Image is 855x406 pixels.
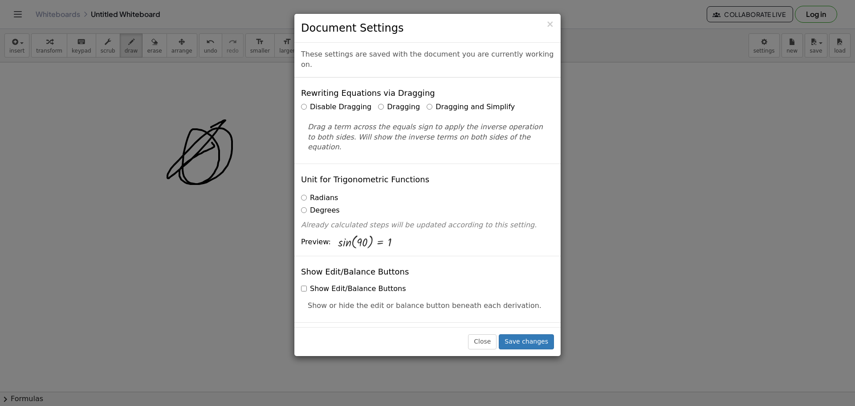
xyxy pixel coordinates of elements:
[301,237,331,247] span: Preview:
[301,284,406,294] label: Show Edit/Balance Buttons
[301,104,307,110] input: Disable Dragging
[546,20,554,29] button: Close
[301,102,371,112] label: Disable Dragging
[301,193,338,203] label: Radians
[301,207,307,213] input: Degrees
[427,102,515,112] label: Dragging and Simplify
[294,43,561,78] div: These settings are saved with the document you are currently working on.
[301,21,554,36] h3: Document Settings
[499,334,554,349] button: Save changes
[308,122,547,153] p: Drag a term across the equals sign to apply the inverse operation to both sides. Will show the in...
[301,267,409,276] h4: Show Edit/Balance Buttons
[378,104,384,110] input: Dragging
[301,89,435,98] h4: Rewriting Equations via Dragging
[301,286,307,291] input: Show Edit/Balance Buttons
[301,205,340,216] label: Degrees
[427,104,432,110] input: Dragging and Simplify
[308,301,547,311] p: Show or hide the edit or balance button beneath each derivation.
[301,195,307,201] input: Radians
[378,102,420,112] label: Dragging
[301,220,554,230] p: Already calculated steps will be updated according to this setting.
[301,175,429,184] h4: Unit for Trigonometric Functions
[468,334,497,349] button: Close
[546,19,554,29] span: ×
